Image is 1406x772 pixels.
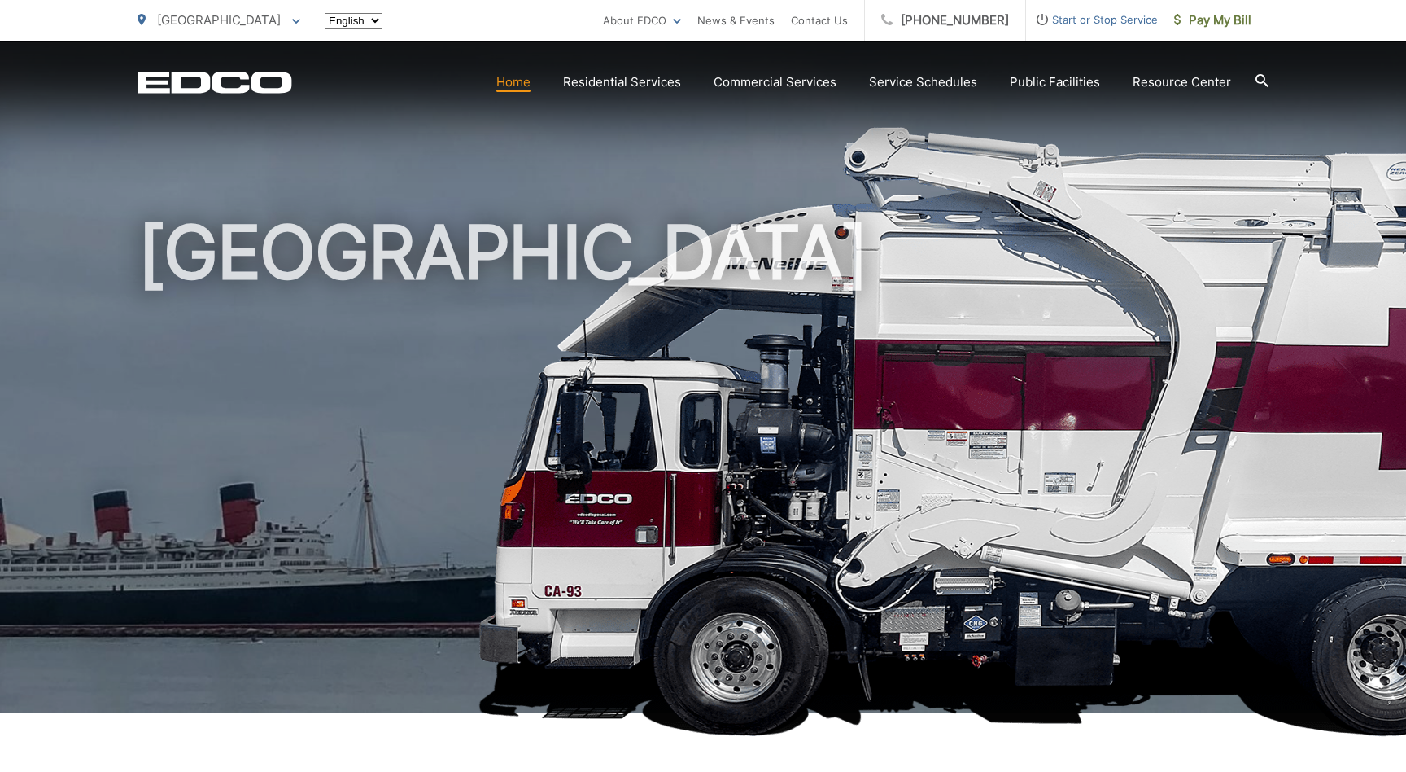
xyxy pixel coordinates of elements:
[157,12,281,28] span: [GEOGRAPHIC_DATA]
[325,13,382,29] select: Select a language
[869,72,977,92] a: Service Schedules
[1010,72,1100,92] a: Public Facilities
[1133,72,1231,92] a: Resource Center
[563,72,681,92] a: Residential Services
[138,212,1268,727] h1: [GEOGRAPHIC_DATA]
[496,72,531,92] a: Home
[603,11,681,30] a: About EDCO
[714,72,836,92] a: Commercial Services
[1174,11,1251,30] span: Pay My Bill
[697,11,775,30] a: News & Events
[791,11,848,30] a: Contact Us
[138,71,292,94] a: EDCD logo. Return to the homepage.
